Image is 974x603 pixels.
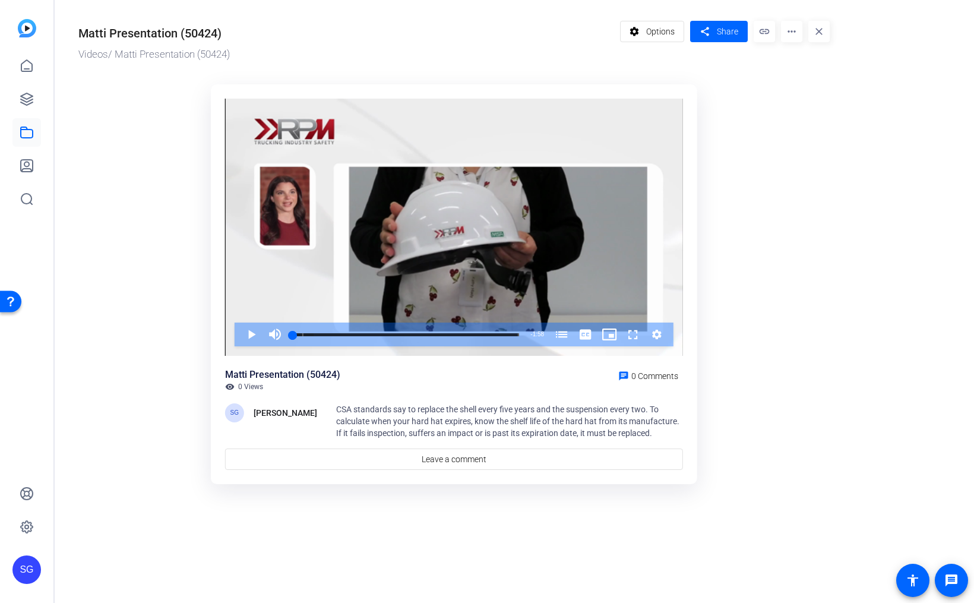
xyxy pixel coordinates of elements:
[238,382,263,392] span: 0 Views
[754,21,775,42] mat-icon: link
[225,403,244,422] div: SG
[620,21,685,42] button: Options
[533,331,544,337] span: 1:58
[225,449,683,470] a: Leave a comment
[717,26,738,38] span: Share
[614,368,683,382] a: 0 Comments
[621,323,645,346] button: Fullscreen
[293,333,519,336] div: Progress Bar
[690,21,748,42] button: Share
[550,323,574,346] button: Chapters
[944,573,959,588] mat-icon: message
[78,47,614,62] div: / Matti Presentation (50424)
[254,406,317,420] div: [PERSON_NAME]
[808,21,830,42] mat-icon: close
[78,24,222,42] div: Matti Presentation (50424)
[618,371,629,381] mat-icon: chat
[627,20,642,43] mat-icon: settings
[597,323,621,346] button: Picture-in-Picture
[18,19,36,37] img: blue-gradient.svg
[646,20,675,43] span: Options
[12,555,41,584] div: SG
[781,21,802,42] mat-icon: more_horiz
[225,368,340,382] div: Matti Presentation (50424)
[263,323,287,346] button: Mute
[422,453,486,466] span: Leave a comment
[906,573,920,588] mat-icon: accessibility
[239,323,263,346] button: Play
[530,331,532,337] span: -
[225,99,683,356] div: Video Player
[697,24,712,40] mat-icon: share
[78,48,108,60] a: Videos
[631,371,678,381] span: 0 Comments
[286,334,287,336] div: Volume Level
[225,382,235,392] mat-icon: visibility
[574,323,597,346] button: Captions
[336,405,679,438] span: CSA standards say to replace the shell every five years and the suspension every two. To calculat...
